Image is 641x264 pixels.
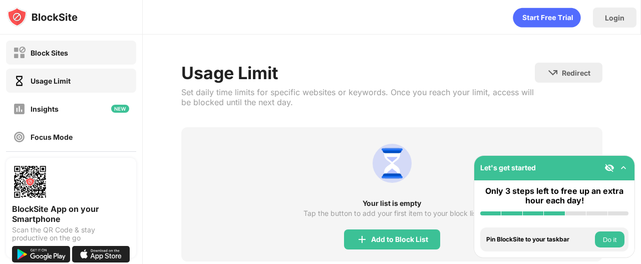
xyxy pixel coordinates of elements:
[13,131,26,143] img: focus-off.svg
[111,105,129,113] img: new-icon.svg
[181,63,535,83] div: Usage Limit
[7,7,78,27] img: logo-blocksite.svg
[31,77,71,85] div: Usage Limit
[13,47,26,59] img: block-off.svg
[480,186,628,205] div: Only 3 steps left to free up an extra hour each day!
[12,246,70,262] img: get-it-on-google-play.svg
[12,226,130,242] div: Scan the QR Code & stay productive on the go
[31,133,73,141] div: Focus Mode
[368,139,416,187] img: usage-limit.svg
[605,14,624,22] div: Login
[72,246,130,262] img: download-on-the-app-store.svg
[181,87,535,107] div: Set daily time limits for specific websites or keywords. Once you reach your limit, access will b...
[13,75,26,87] img: time-usage-on.svg
[562,69,590,77] div: Redirect
[31,49,68,57] div: Block Sites
[371,235,428,243] div: Add to Block List
[513,8,581,28] div: animation
[480,163,536,172] div: Let's get started
[618,163,628,173] img: omni-setup-toggle.svg
[604,163,614,173] img: eye-not-visible.svg
[486,236,592,243] div: Pin BlockSite to your taskbar
[181,199,602,207] div: Your list is empty
[303,209,481,217] div: Tap the button to add your first item to your block list.
[31,105,59,113] div: Insights
[12,164,48,200] img: options-page-qr-code.png
[12,204,130,224] div: BlockSite App on your Smartphone
[595,231,624,247] button: Do it
[13,103,26,115] img: insights-off.svg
